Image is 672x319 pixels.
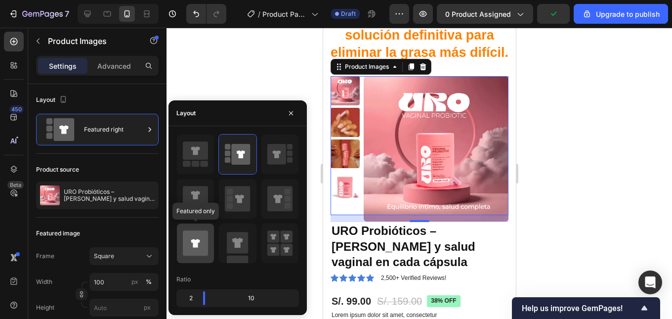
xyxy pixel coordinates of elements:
div: S/. 159.00 [53,266,100,281]
div: Ratio [176,275,191,284]
div: 450 [9,105,24,113]
div: 10 [213,291,297,305]
p: Advanced [97,61,131,71]
div: Featured image [36,229,80,238]
div: px [131,277,138,286]
span: px [144,304,151,311]
div: Featured right [84,118,144,141]
div: Beta [7,181,24,189]
p: URO Probióticos – [PERSON_NAME] y salud vaginal en cada cápsula [64,188,155,202]
div: Undo/Redo [186,4,226,24]
div: S/. 99.00 [7,266,49,281]
pre: 38% off [104,268,137,279]
div: Open Intercom Messenger [638,271,662,294]
div: 2 [178,291,195,305]
p: Settings [49,61,77,71]
div: Product source [36,165,79,174]
button: Show survey - Help us improve GemPages! [522,302,650,314]
span: Draft [341,9,356,18]
p: 7 [65,8,69,20]
p: Product Images [48,35,132,47]
div: Layout [176,109,196,118]
h1: URO Probióticos – [PERSON_NAME] y salud vaginal en cada cápsula [7,194,185,243]
p: 2,500+ Verified Reviews! [58,246,123,255]
button: % [129,276,141,288]
div: Upgrade to publish [582,9,660,19]
label: Width [36,277,52,286]
div: Layout [36,93,69,107]
p: Lorem ipsum dolor sit amet, consectetur [8,284,184,292]
div: % [146,277,152,286]
img: product feature img [40,185,60,205]
button: 7 [4,4,74,24]
input: px% [89,273,159,291]
div: Product Images [20,35,68,44]
span: 0 product assigned [445,9,511,19]
button: px [143,276,155,288]
button: 0 product assigned [437,4,533,24]
button: Upgrade to publish [574,4,668,24]
span: Square [94,252,114,261]
label: Frame [36,252,54,261]
button: Square [89,247,159,265]
span: / [258,9,260,19]
span: Help us improve GemPages! [522,304,638,313]
span: Product Page - [DATE] 18:38:07 [262,9,307,19]
label: Height [36,303,54,312]
input: px [89,299,159,317]
iframe: Design area [323,28,516,319]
